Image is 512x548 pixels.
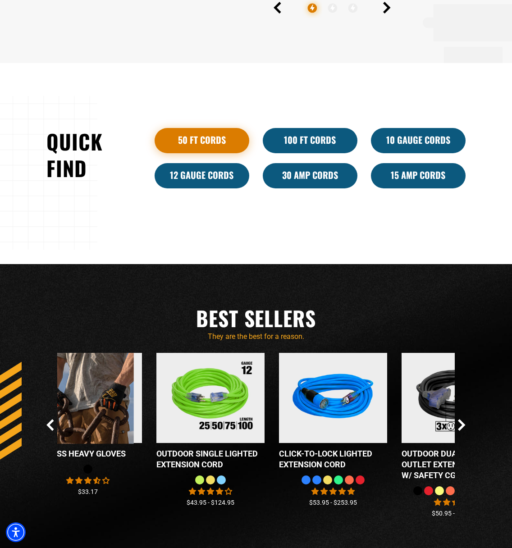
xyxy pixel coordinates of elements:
[6,522,26,542] div: Accessibility Menu
[402,509,510,518] div: $50.95 - $137.95
[263,128,357,153] a: 100 Ft Cords
[156,498,265,507] div: $43.95 - $124.95
[458,419,466,431] button: Next Slide
[189,487,232,496] span: 4.00 stars
[46,128,141,181] h2: Quick Find
[156,353,265,475] a: Outdoor Single Lighted Extension Cord Outdoor Single Lighted Extension Cord
[34,448,142,459] div: Bad Ass HEAVY Gloves
[46,305,466,331] h2: Best Sellers
[156,448,265,470] div: Outdoor Single Lighted Extension Cord
[283,352,384,443] img: blue
[37,352,139,443] img: Bad Ass HEAVY Gloves
[274,2,281,14] button: Previous
[46,331,466,342] p: They are the best for a reason.
[46,419,54,431] button: Previous Slide
[263,163,357,188] a: 30 Amp Cords
[434,498,477,507] span: 4.80 stars
[402,353,510,486] a: Outdoor Dual Lighted 3-Outlet Extension Cord w/ Safety CGM Outdoor Dual Lighted 3-Outlet Extensio...
[371,163,466,188] a: 15 Amp Cords
[34,487,142,497] div: $33.17
[311,487,355,496] span: 4.87 stars
[402,448,510,481] div: Outdoor Dual Lighted 3-Outlet Extension Cord w/ Safety CGM
[155,128,249,153] a: 50 ft cords
[160,352,261,443] img: Outdoor Single Lighted Extension Cord
[279,448,387,470] div: Click-to-Lock Lighted Extension Cord
[371,128,466,153] a: 10 Gauge Cords
[155,163,249,188] a: 12 Gauge Cords
[66,476,110,485] span: 3.56 stars
[405,352,507,443] img: Outdoor Dual Lighted 3-Outlet Extension Cord w/ Safety CGM
[279,353,387,475] a: blue Click-to-Lock Lighted Extension Cord
[279,498,387,507] div: $53.95 - $253.95
[383,2,391,14] button: Next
